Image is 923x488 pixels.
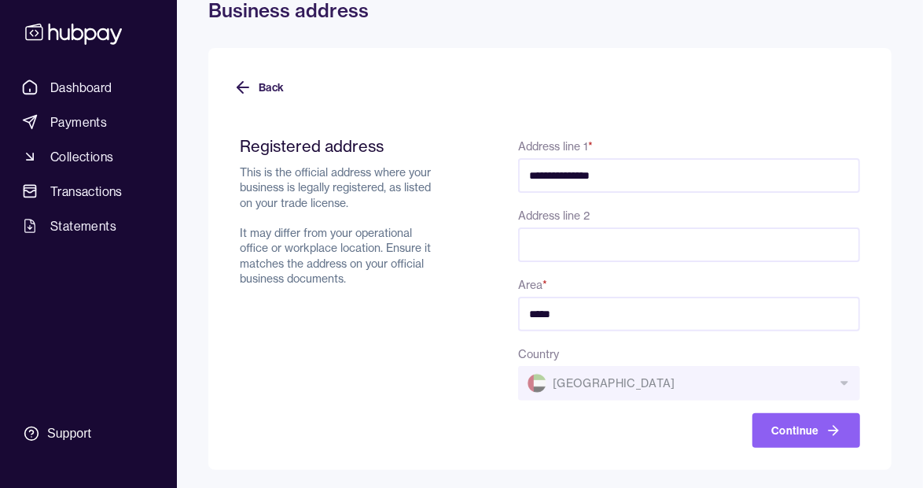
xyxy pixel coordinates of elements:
[240,165,443,287] p: This is the official address where your business is legally registered, as listed on your trade l...
[16,108,161,136] a: Payments
[50,78,112,97] span: Dashboard
[518,278,547,292] label: Area
[752,413,860,448] button: Continue
[518,347,559,361] label: Country
[16,417,161,450] a: Support
[16,142,161,171] a: Collections
[50,113,107,131] span: Payments
[16,73,161,102] a: Dashboard
[47,425,91,442] div: Support
[16,177,161,205] a: Transactions
[518,139,593,153] label: Address line 1
[50,182,123,201] span: Transactions
[234,70,284,105] button: Back
[240,136,443,156] h2: Registered address
[50,147,113,166] span: Collections
[518,209,590,223] label: Address line 2
[16,212,161,240] a: Statements
[50,216,116,235] span: Statements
